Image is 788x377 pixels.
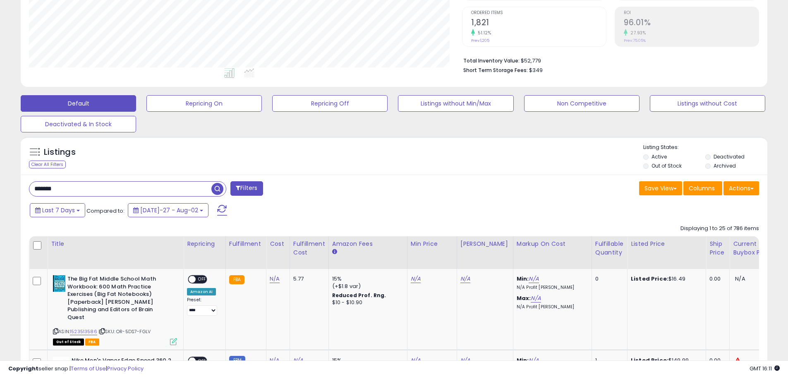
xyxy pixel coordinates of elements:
[270,275,280,283] a: N/A
[689,184,715,192] span: Columns
[471,38,489,43] small: Prev: 1,205
[714,162,736,169] label: Archived
[53,275,177,344] div: ASIN:
[709,240,726,257] div: Ship Price
[21,116,136,132] button: Deactivated & In Stock
[293,240,325,257] div: Fulfillment Cost
[643,144,767,151] p: Listing States:
[293,275,322,283] div: 5.77
[8,365,38,372] strong: Copyright
[595,275,621,283] div: 0
[411,275,421,283] a: N/A
[196,276,209,283] span: OFF
[411,240,453,248] div: Min Price
[270,240,286,248] div: Cost
[475,30,491,36] small: 51.12%
[529,66,543,74] span: $349
[128,203,208,217] button: [DATE]-27 - Aug-02
[332,240,404,248] div: Amazon Fees
[187,297,219,316] div: Preset:
[683,181,722,195] button: Columns
[51,240,180,248] div: Title
[229,275,244,284] small: FBA
[750,365,780,372] span: 2025-08-10 16:11 GMT
[53,339,84,346] span: All listings that are currently out of stock and unavailable for purchase on Amazon
[517,304,585,310] p: N/A Profit [PERSON_NAME]
[70,328,97,335] a: 1523513586
[460,240,510,248] div: [PERSON_NAME]
[631,275,668,283] b: Listed Price:
[8,365,144,373] div: seller snap | |
[624,38,646,43] small: Prev: 75.05%
[272,95,388,112] button: Repricing Off
[517,285,585,291] p: N/A Profit [PERSON_NAME]
[44,146,76,158] h5: Listings
[529,275,539,283] a: N/A
[21,95,136,112] button: Default
[639,181,682,195] button: Save View
[531,294,541,303] a: N/A
[624,11,759,15] span: ROI
[107,365,144,372] a: Privacy Policy
[709,275,723,283] div: 0.00
[471,11,606,15] span: Ordered Items
[332,248,337,256] small: Amazon Fees.
[517,275,529,283] b: Min:
[463,67,528,74] b: Short Term Storage Fees:
[517,240,588,248] div: Markup on Cost
[30,203,85,217] button: Last 7 Days
[513,236,592,269] th: The percentage added to the cost of goods (COGS) that forms the calculator for Min & Max prices.
[631,275,699,283] div: $16.49
[187,288,216,295] div: Amazon AI
[460,275,470,283] a: N/A
[42,206,75,214] span: Last 7 Days
[650,95,765,112] button: Listings without Cost
[398,95,513,112] button: Listings without Min/Max
[53,275,65,292] img: 511Nqrz7mCL._SL40_.jpg
[332,275,401,283] div: 15%
[187,240,222,248] div: Repricing
[651,162,682,169] label: Out of Stock
[714,153,745,160] label: Deactivated
[140,206,198,214] span: [DATE]-27 - Aug-02
[628,30,646,36] small: 27.93%
[680,225,759,233] div: Displaying 1 to 25 of 786 items
[332,292,386,299] b: Reduced Prof. Rng.
[651,153,667,160] label: Active
[85,339,99,346] span: FBA
[463,57,520,64] b: Total Inventory Value:
[229,240,263,248] div: Fulfillment
[524,95,640,112] button: Non Competitive
[332,283,401,290] div: (+$1.8 var)
[517,294,531,302] b: Max:
[624,18,759,29] h2: 96.01%
[332,299,401,306] div: $10 - $10.90
[29,161,66,168] div: Clear All Filters
[733,240,776,257] div: Current Buybox Price
[86,207,125,215] span: Compared to:
[723,181,759,195] button: Actions
[735,275,745,283] span: N/A
[71,365,106,372] a: Terms of Use
[463,55,753,65] li: $52,779
[631,240,702,248] div: Listed Price
[146,95,262,112] button: Repricing On
[230,181,263,196] button: Filters
[595,240,624,257] div: Fulfillable Quantity
[67,275,168,323] b: The Big Fat Middle School Math Workbook: 600 Math Practice Exercises (Big Fat Notebooks) [Paperba...
[471,18,606,29] h2: 1,821
[98,328,151,335] span: | SKU: OR-5DS7-FGLV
